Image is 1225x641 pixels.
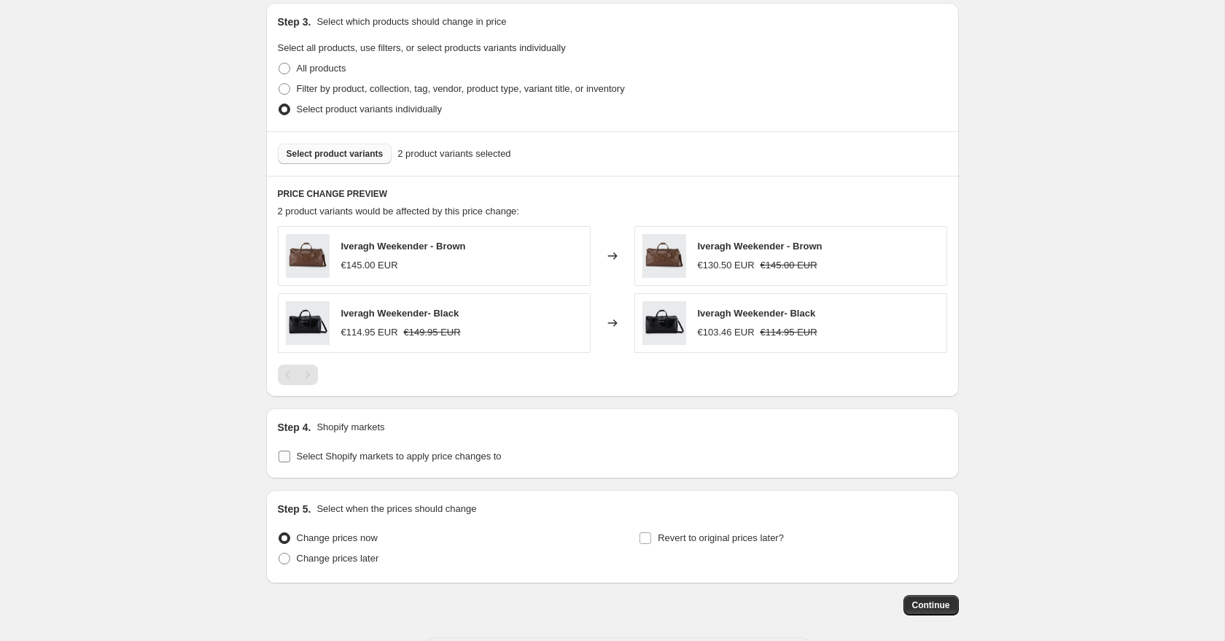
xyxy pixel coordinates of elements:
span: Iveragh Weekender - Brown [341,241,466,252]
span: Change prices now [297,532,378,543]
button: Select product variants [278,144,392,164]
nav: Pagination [278,365,318,385]
img: 8X3QZYSBG4_1-min_80x.jpg [642,234,686,278]
span: Select product variants individually [297,104,442,114]
span: €114.95 EUR [761,327,817,338]
span: €145.00 EUR [761,260,817,271]
p: Shopify markets [316,420,384,435]
span: Filter by product, collection, tag, vendor, product type, variant title, or inventory [297,83,625,94]
span: €149.95 EUR [404,327,461,338]
span: €145.00 EUR [341,260,398,271]
h2: Step 5. [278,502,311,516]
span: 2 product variants selected [397,147,510,161]
h2: Step 4. [278,420,311,435]
img: 8X3QZYSBG4_1-min_80x.jpg [286,234,330,278]
span: €130.50 EUR [698,260,755,271]
span: Iveragh Weekender- Black [341,308,459,319]
span: Iveragh Weekender - Brown [698,241,822,252]
span: Select all products, use filters, or select products variants individually [278,42,566,53]
p: Select when the prices should change [316,502,476,516]
span: Continue [912,599,950,611]
span: Iveragh Weekender- Black [698,308,816,319]
span: 2 product variants would be affected by this price change: [278,206,519,217]
span: All products [297,63,346,74]
span: Select product variants [287,148,384,160]
h2: Step 3. [278,15,311,29]
button: Continue [903,595,959,615]
span: Revert to original prices later? [658,532,784,543]
span: Change prices later [297,553,379,564]
span: Select Shopify markets to apply price changes to [297,451,502,462]
h6: PRICE CHANGE PREVIEW [278,188,947,200]
img: BLKBG1324_1-min_80x.jpg [286,301,330,345]
span: €114.95 EUR [341,327,398,338]
img: BLKBG1324_1-min_80x.jpg [642,301,686,345]
p: Select which products should change in price [316,15,506,29]
span: €103.46 EUR [698,327,755,338]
